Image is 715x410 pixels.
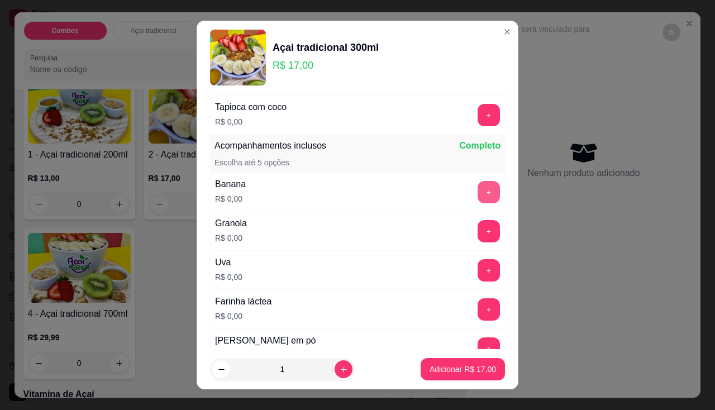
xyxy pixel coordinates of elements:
div: Granola [215,217,247,230]
p: R$ 0,00 [215,271,242,283]
div: Açai tradicional 300ml [273,40,379,55]
p: Completo [459,139,500,152]
p: R$ 17,00 [273,58,379,73]
button: Adicionar R$ 17,00 [421,358,505,380]
button: add [478,259,500,282]
p: Acompanhamentos inclusos [214,139,326,152]
div: Farinha láctea [215,295,271,308]
button: add [478,220,500,242]
p: Adicionar R$ 17,00 [430,364,496,375]
button: increase-product-quantity [335,360,352,378]
p: R$ 0,00 [215,232,247,244]
p: R$ 0,00 [215,311,271,322]
p: Escolha até 5 opções [214,157,289,168]
div: Banana [215,178,246,191]
img: product-image [210,30,266,85]
button: add [478,181,500,203]
button: add [478,337,500,360]
p: R$ 0,00 [215,193,246,204]
p: R$ 0,00 [215,116,287,127]
div: [PERSON_NAME] em pó [215,334,316,347]
button: add [478,104,500,126]
button: add [478,298,500,321]
div: Tapioca com coco [215,101,287,114]
button: Close [498,23,516,41]
button: decrease-product-quantity [212,360,230,378]
div: Uva [215,256,242,269]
